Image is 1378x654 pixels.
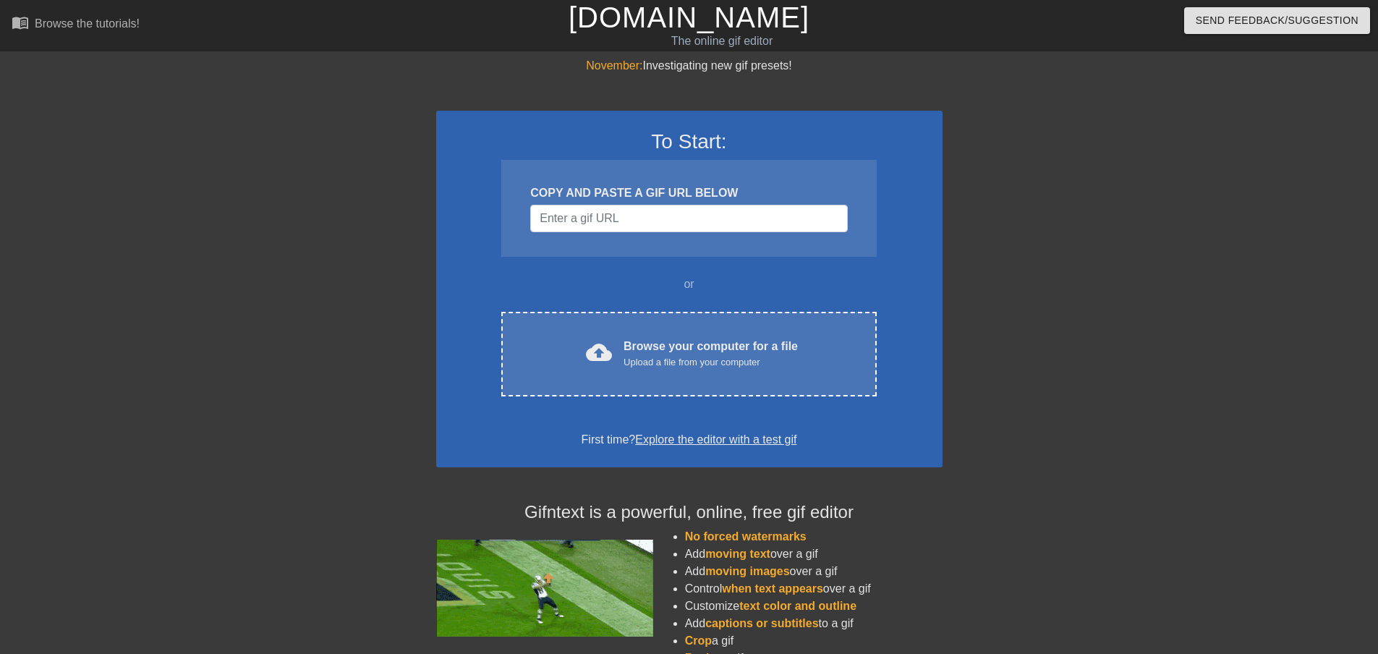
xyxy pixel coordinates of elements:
[685,545,943,563] li: Add over a gif
[685,563,943,580] li: Add over a gif
[436,57,943,75] div: Investigating new gif presets!
[467,33,977,50] div: The online gif editor
[474,276,905,293] div: or
[530,184,847,202] div: COPY AND PASTE A GIF URL BELOW
[12,14,140,36] a: Browse the tutorials!
[705,617,818,629] span: captions or subtitles
[685,598,943,615] li: Customize
[685,632,943,650] li: a gif
[635,433,796,446] a: Explore the editor with a test gif
[722,582,823,595] span: when text appears
[685,580,943,598] li: Control over a gif
[35,17,140,30] div: Browse the tutorials!
[455,431,924,449] div: First time?
[1196,12,1358,30] span: Send Feedback/Suggestion
[530,205,847,232] input: Username
[705,548,770,560] span: moving text
[685,634,712,647] span: Crop
[586,59,642,72] span: November:
[586,339,612,365] span: cloud_upload
[455,129,924,154] h3: To Start:
[685,530,807,543] span: No forced watermarks
[12,14,29,31] span: menu_book
[705,565,789,577] span: moving images
[739,600,856,612] span: text color and outline
[624,355,798,370] div: Upload a file from your computer
[1184,7,1370,34] button: Send Feedback/Suggestion
[624,338,798,370] div: Browse your computer for a file
[685,615,943,632] li: Add to a gif
[569,1,809,33] a: [DOMAIN_NAME]
[436,502,943,523] h4: Gifntext is a powerful, online, free gif editor
[436,540,653,637] img: football_small.gif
